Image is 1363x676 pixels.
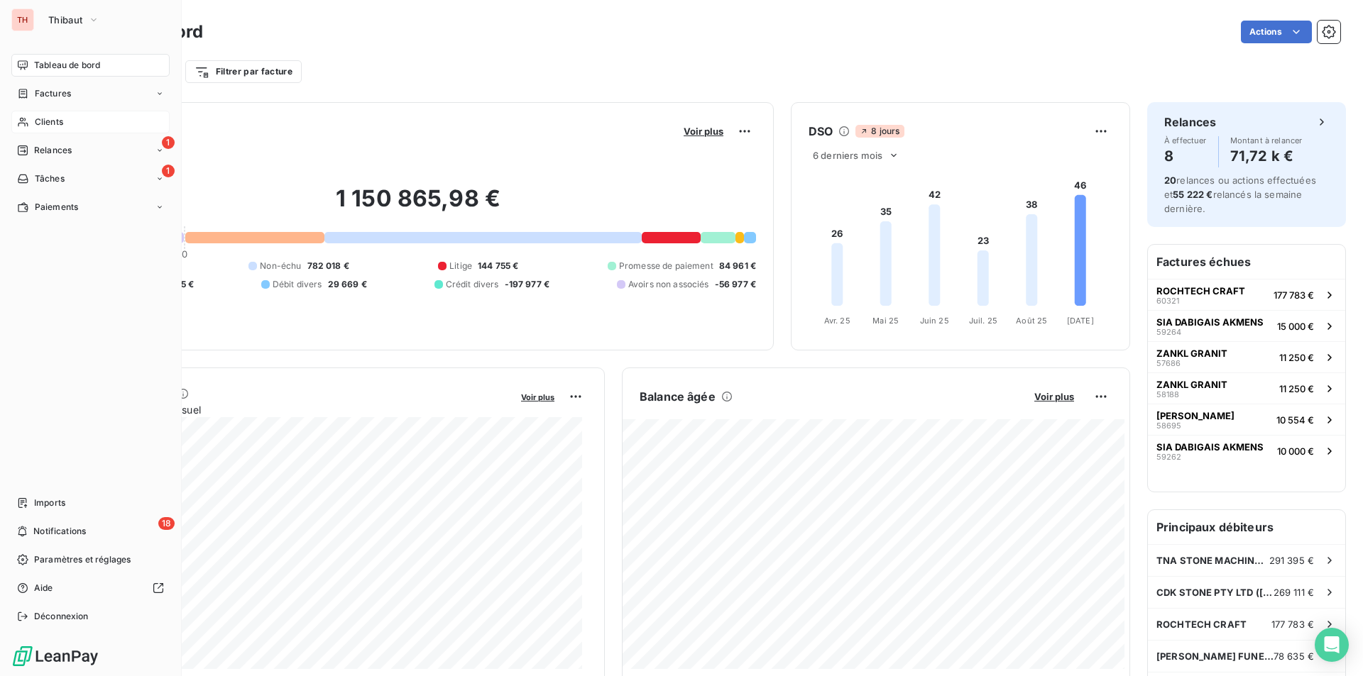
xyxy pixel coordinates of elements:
button: ZANKL GRANIT5818811 250 € [1148,372,1345,404]
span: TNA STONE MACHINERY INC. [1156,555,1269,566]
span: 20 [1164,174,1176,186]
button: SIA DABIGAIS AKMENS5926210 000 € [1148,435,1345,466]
span: Avoirs non associés [628,278,709,291]
span: SIA DABIGAIS AKMENS [1156,441,1264,453]
h4: 71,72 k € [1230,145,1303,167]
span: 8 jours [855,125,904,138]
span: -56 977 € [715,278,756,291]
span: Tableau de bord [34,59,100,72]
span: ROCHTECH CRAFT [1156,285,1245,297]
span: 58695 [1156,421,1181,430]
span: 1 [162,136,175,149]
span: Aide [34,582,53,594]
span: 144 755 € [478,260,518,272]
div: Open Intercom Messenger [1315,628,1349,662]
tspan: Août 25 [1016,316,1047,326]
span: [PERSON_NAME] [1156,410,1235,421]
h6: Relances [1164,113,1216,131]
span: Litige [449,260,472,272]
span: SIA DABIGAIS AKMENS [1156,316,1264,328]
span: Notifications [33,525,86,538]
span: 18 [158,517,175,530]
span: 11 250 € [1279,383,1314,394]
span: Relances [34,144,72,157]
span: Factures [35,87,71,100]
h6: Balance âgée [640,388,716,405]
span: 57686 [1156,359,1181,367]
span: 269 111 € [1274,587,1314,598]
span: 177 783 € [1274,289,1314,301]
tspan: Juil. 25 [969,316,997,326]
span: 58188 [1156,390,1179,399]
button: Voir plus [1030,390,1078,403]
span: 177 783 € [1271,619,1314,630]
span: ZANKL GRANIT [1156,348,1227,359]
span: Voir plus [1034,391,1074,402]
span: ROCHTECH CRAFT [1156,619,1247,630]
span: À effectuer [1164,136,1207,145]
span: Voir plus [684,126,723,137]
button: ZANKL GRANIT5768611 250 € [1148,341,1345,372]
button: ROCHTECH CRAFT60321177 783 € [1148,279,1345,310]
button: Voir plus [517,390,559,403]
button: SIA DABIGAIS AKMENS5926415 000 € [1148,310,1345,341]
span: 10 000 € [1277,445,1314,457]
h2: 1 150 865,98 € [80,184,756,227]
span: Promesse de paiement [619,260,713,272]
div: TH [11,9,34,31]
span: 78 635 € [1274,650,1314,662]
span: Thibaut [48,14,82,26]
span: Imports [34,497,65,509]
span: 29 669 € [328,278,367,291]
span: ZANKL GRANIT [1156,379,1227,390]
span: CDK STONE PTY LTD ([GEOGRAPHIC_DATA]) [1156,587,1274,598]
img: Logo LeanPay [11,645,99,667]
span: 59262 [1156,453,1181,461]
span: 84 961 € [719,260,756,272]
span: Crédit divers [446,278,499,291]
span: 6 derniers mois [813,150,882,161]
span: Tâches [35,172,65,185]
h6: Principaux débiteurs [1148,510,1345,544]
button: Actions [1241,21,1312,43]
span: 10 554 € [1276,414,1314,426]
span: 60321 [1156,297,1179,305]
span: Voir plus [521,392,554,402]
tspan: Juin 25 [920,316,949,326]
h6: Factures échues [1148,245,1345,279]
h4: 8 [1164,145,1207,167]
span: 1 [162,165,175,177]
span: 11 250 € [1279,352,1314,363]
span: Clients [35,116,63,128]
span: 55 222 € [1173,189,1213,200]
span: Débit divers [273,278,322,291]
a: Aide [11,577,170,599]
button: Filtrer par facture [185,60,302,83]
tspan: Mai 25 [872,316,899,326]
span: -197 977 € [505,278,550,291]
tspan: Avr. 25 [824,316,850,326]
span: 59264 [1156,328,1181,336]
span: relances ou actions effectuées et relancés la semaine dernière. [1164,174,1316,214]
span: 291 395 € [1269,555,1314,566]
span: 15 000 € [1277,321,1314,332]
span: 0 [182,248,187,260]
tspan: [DATE] [1067,316,1094,326]
span: 782 018 € [307,260,349,272]
span: Paramètres et réglages [34,553,131,566]
span: Montant à relancer [1230,136,1303,145]
button: [PERSON_NAME]5869510 554 € [1148,404,1345,435]
h6: DSO [809,123,833,140]
span: Déconnexion [34,610,89,623]
span: [PERSON_NAME] FUNEBRES ASSISTANCE [1156,650,1274,662]
button: Voir plus [679,125,728,138]
span: Chiffre d'affaires mensuel [80,402,511,417]
span: Non-échu [260,260,301,272]
span: Paiements [35,201,78,214]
